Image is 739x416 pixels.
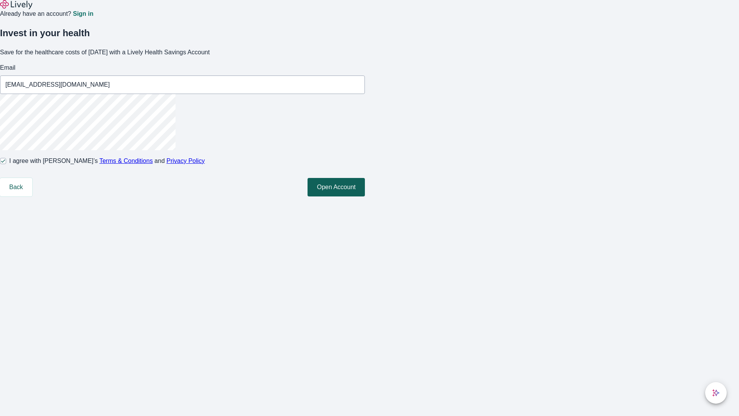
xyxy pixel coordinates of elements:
a: Terms & Conditions [99,158,153,164]
a: Sign in [73,11,93,17]
button: Open Account [308,178,365,196]
button: chat [705,382,727,404]
a: Privacy Policy [167,158,205,164]
span: I agree with [PERSON_NAME]’s and [9,156,205,166]
svg: Lively AI Assistant [712,389,720,397]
